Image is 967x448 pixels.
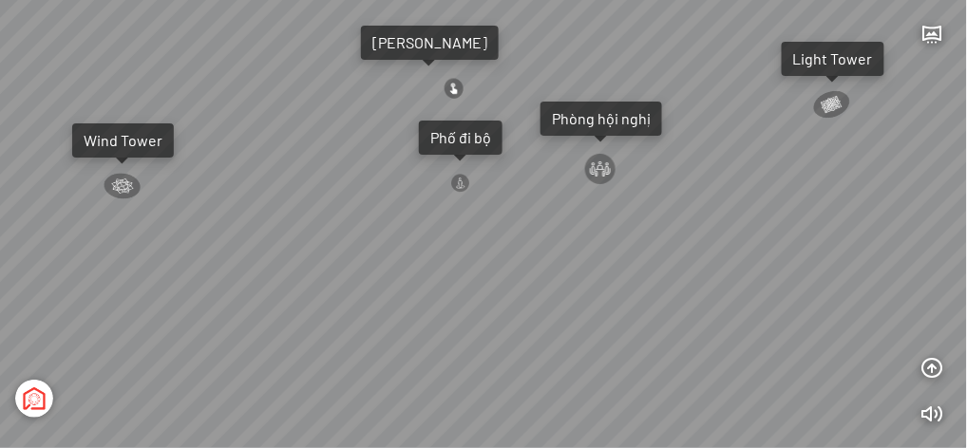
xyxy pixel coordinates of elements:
div: Light Tower [793,49,873,68]
img: Avatar_Nestfind_YJWVPMA7XUC4.jpg [15,380,53,418]
div: [PERSON_NAME] [372,33,487,52]
div: Wind Tower [84,131,162,150]
div: Phố đi bộ [430,128,491,147]
div: Phòng hội nghị [552,109,651,128]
